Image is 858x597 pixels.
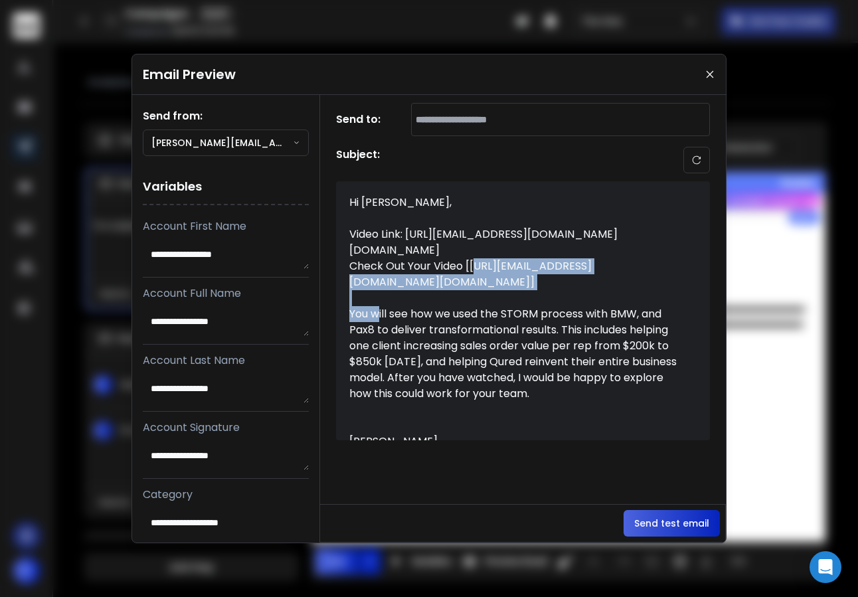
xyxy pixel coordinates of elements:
p: Account Last Name [143,353,309,369]
div: Open Intercom Messenger [810,551,841,583]
h1: Email Preview [143,65,236,84]
h1: Send to: [336,112,389,128]
h1: Send from: [143,108,309,124]
p: Category [143,487,309,503]
p: [PERSON_NAME][EMAIL_ADDRESS][DOMAIN_NAME] [151,136,293,149]
h1: Variables [143,169,309,205]
p: Account First Name [143,218,309,234]
h1: Subject: [336,147,380,173]
button: Send test email [624,510,720,537]
p: Account Signature [143,420,309,436]
div: Hi [PERSON_NAME], Video Link: [URL][EMAIL_ADDRESS][DOMAIN_NAME][DOMAIN_NAME] Check Out Your Video... [349,195,681,427]
p: Account Full Name [143,286,309,301]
